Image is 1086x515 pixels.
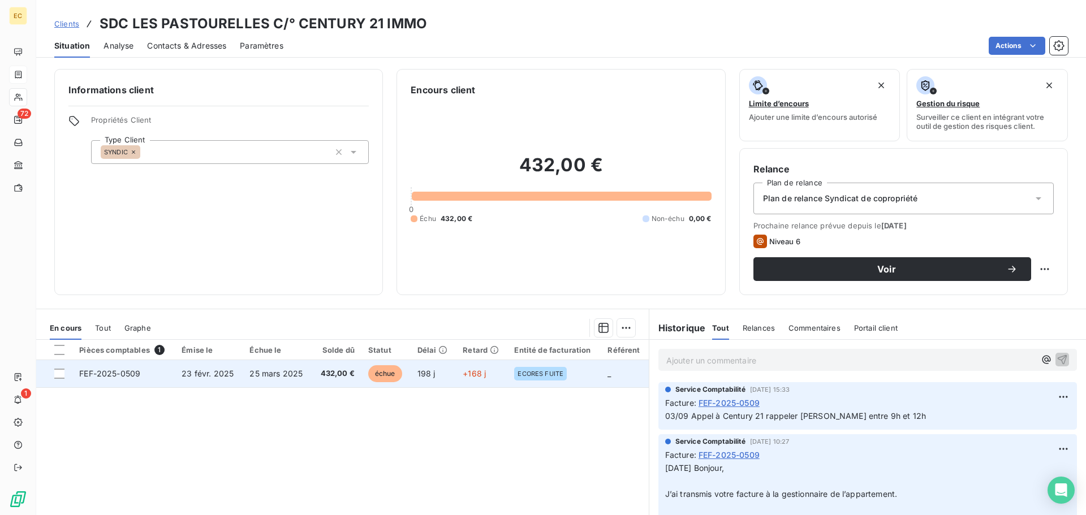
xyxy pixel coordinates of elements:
[18,109,31,119] span: 72
[675,436,745,447] span: Service Comptabilité
[249,345,305,354] div: Échue le
[916,112,1058,131] span: Surveiller ce client en intégrant votre outil de gestion des risques client.
[763,193,918,204] span: Plan de relance Syndicat de copropriété
[319,368,355,379] span: 432,00 €
[907,69,1068,141] button: Gestion du risqueSurveiller ce client en intégrant votre outil de gestion des risques client.
[463,369,486,378] span: +168 j
[712,323,729,332] span: Tout
[518,370,563,377] span: ECORES FUITE
[319,345,355,354] div: Solde dû
[368,345,404,354] div: Statut
[417,345,450,354] div: Délai
[652,214,684,224] span: Non-échu
[854,323,898,332] span: Portail client
[68,83,369,97] h6: Informations client
[665,397,696,409] span: Facture :
[124,323,151,332] span: Graphe
[788,323,841,332] span: Commentaires
[665,489,897,499] span: J’ai transmis votre facture à la gestionnaire de l’appartement.
[607,345,641,354] div: Référent
[54,19,79,28] span: Clients
[743,323,775,332] span: Relances
[95,323,111,332] span: Tout
[411,154,711,188] h2: 432,00 €
[753,257,1031,281] button: Voir
[182,369,234,378] span: 23 févr. 2025
[441,214,472,224] span: 432,00 €
[9,7,27,25] div: EC
[699,397,760,409] span: FEF-2025-0509
[689,214,712,224] span: 0,00 €
[514,345,594,354] div: Entité de facturation
[154,345,165,355] span: 1
[409,205,413,214] span: 0
[989,37,1045,55] button: Actions
[665,411,926,421] span: 03/09 Appel à Century 21 rappeler [PERSON_NAME] entre 9h et 12h
[607,369,611,378] span: _
[54,40,90,51] span: Situation
[753,221,1054,230] span: Prochaine relance prévue depuis le
[749,99,809,108] span: Limite d’encours
[699,449,760,461] span: FEF-2025-0509
[104,40,133,51] span: Analyse
[54,18,79,29] a: Clients
[9,490,27,508] img: Logo LeanPay
[1048,477,1075,504] div: Open Intercom Messenger
[916,99,980,108] span: Gestion du risque
[249,369,303,378] span: 25 mars 2025
[665,449,696,461] span: Facture :
[368,365,402,382] span: échue
[417,369,436,378] span: 198 j
[100,14,427,34] h3: SDC LES PASTOURELLES C/° CENTURY 21 IMMO
[79,369,140,378] span: FEF-2025-0509
[140,147,149,157] input: Ajouter une valeur
[79,345,168,355] div: Pièces comptables
[750,438,790,445] span: [DATE] 10:27
[749,112,877,122] span: Ajouter une limite d’encours autorisé
[91,115,369,131] span: Propriétés Client
[411,83,475,97] h6: Encours client
[665,463,724,473] span: [DATE] Bonjour,
[50,323,81,332] span: En cours
[463,345,501,354] div: Retard
[767,265,1006,274] span: Voir
[675,384,745,395] span: Service Comptabilité
[739,69,900,141] button: Limite d’encoursAjouter une limite d’encours autorisé
[104,149,128,155] span: SYNDIC
[240,40,283,51] span: Paramètres
[649,321,706,335] h6: Historique
[21,388,31,399] span: 1
[147,40,226,51] span: Contacts & Adresses
[881,221,907,230] span: [DATE]
[420,214,436,224] span: Échu
[182,345,236,354] div: Émise le
[750,386,790,393] span: [DATE] 15:33
[769,237,800,246] span: Niveau 6
[753,162,1054,176] h6: Relance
